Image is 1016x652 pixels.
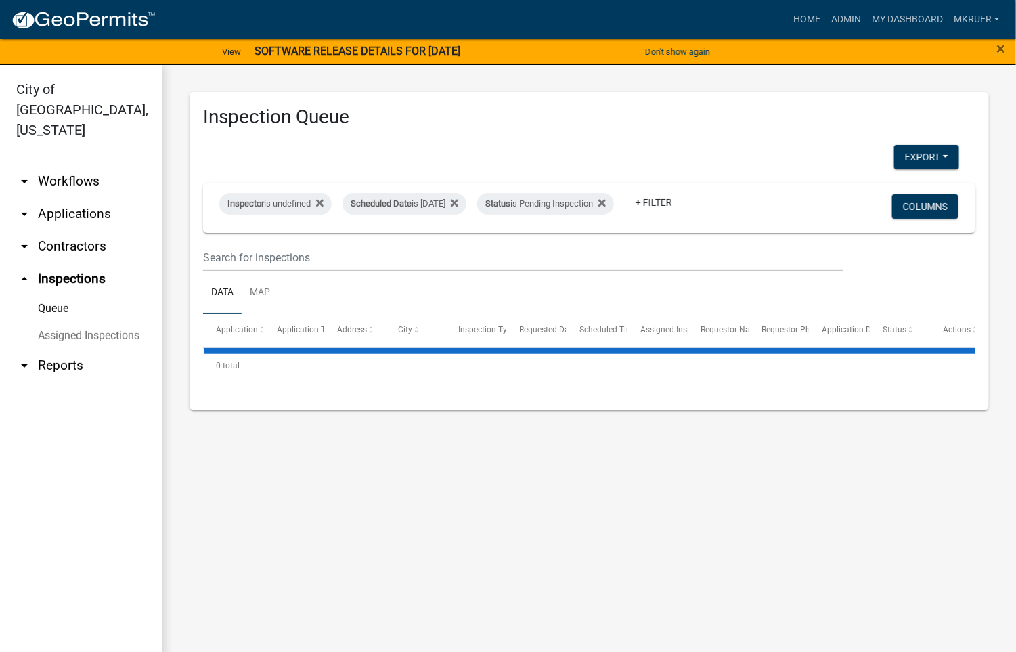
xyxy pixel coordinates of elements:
[485,198,510,209] span: Status
[640,325,710,334] span: Assigned Inspector
[16,206,32,222] i: arrow_drop_down
[337,325,367,334] span: Address
[385,314,446,347] datatable-header-cell: City
[809,314,870,347] datatable-header-cell: Application Description
[640,41,715,63] button: Don't show again
[203,314,264,347] datatable-header-cell: Application
[351,198,412,209] span: Scheduled Date
[701,325,761,334] span: Requestor Name
[203,106,975,129] h3: Inspection Queue
[883,325,906,334] span: Status
[277,325,338,334] span: Application Type
[16,173,32,190] i: arrow_drop_down
[506,314,567,347] datatable-header-cell: Requested Date
[203,271,242,315] a: Data
[216,325,258,334] span: Application
[625,190,683,215] a: + Filter
[997,41,1006,57] button: Close
[219,193,332,215] div: is undefined
[217,41,246,63] a: View
[894,145,959,169] button: Export
[203,349,975,383] div: 0 total
[579,325,638,334] span: Scheduled Time
[324,314,385,347] datatable-header-cell: Address
[944,325,971,334] span: Actions
[445,314,506,347] datatable-header-cell: Inspection Type
[255,45,460,58] strong: SOFTWARE RELEASE DETAILS FOR [DATE]
[398,325,412,334] span: City
[749,314,810,347] datatable-header-cell: Requestor Phone
[866,7,948,32] a: My Dashboard
[16,271,32,287] i: arrow_drop_up
[688,314,749,347] datatable-header-cell: Requestor Name
[519,325,576,334] span: Requested Date
[788,7,826,32] a: Home
[227,198,264,209] span: Inspector
[761,325,824,334] span: Requestor Phone
[477,193,614,215] div: is Pending Inspection
[948,7,1005,32] a: mkruer
[458,325,516,334] span: Inspection Type
[997,39,1006,58] span: ×
[343,193,466,215] div: is [DATE]
[16,238,32,255] i: arrow_drop_down
[242,271,278,315] a: Map
[264,314,325,347] datatable-header-cell: Application Type
[16,357,32,374] i: arrow_drop_down
[826,7,866,32] a: Admin
[203,244,843,271] input: Search for inspections
[870,314,931,347] datatable-header-cell: Status
[627,314,688,347] datatable-header-cell: Assigned Inspector
[892,194,958,219] button: Columns
[930,314,991,347] datatable-header-cell: Actions
[822,325,908,334] span: Application Description
[567,314,627,347] datatable-header-cell: Scheduled Time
